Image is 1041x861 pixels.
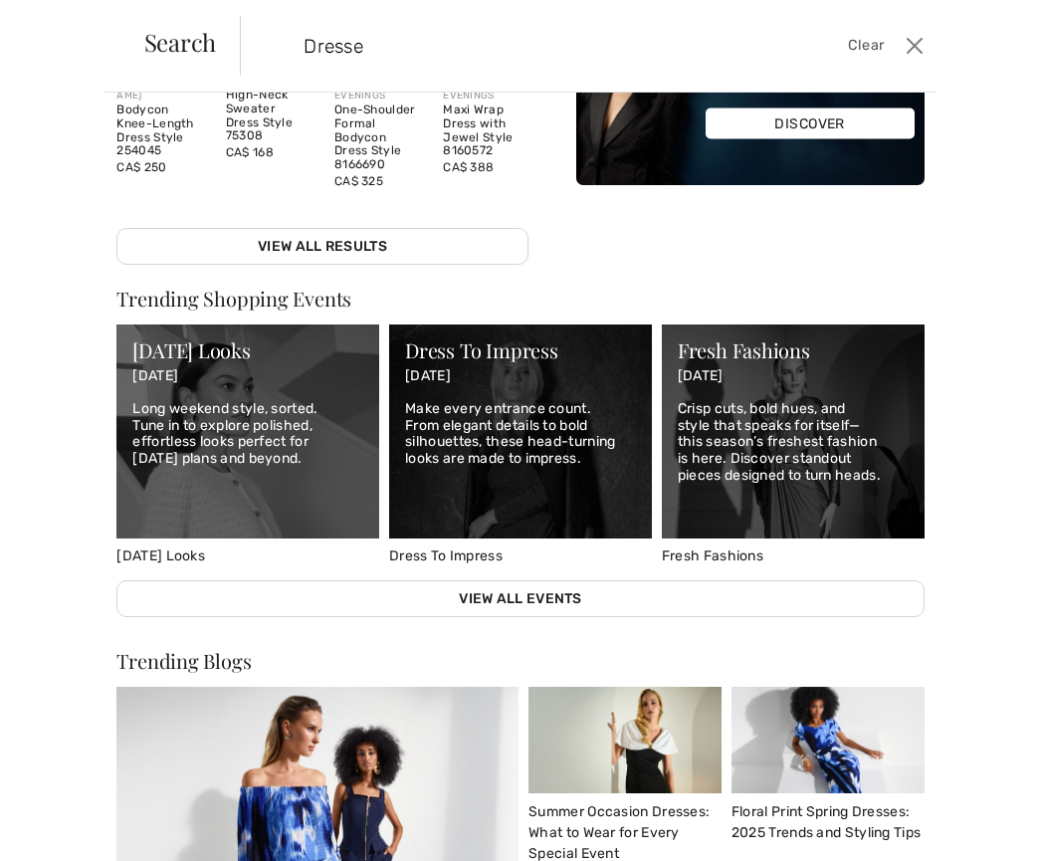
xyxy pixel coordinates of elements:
[132,401,363,468] p: Long weekend style, sorted. Tune in to explore polished, effortless looks perfect for [DATE] plan...
[678,368,909,385] p: [DATE]
[731,687,925,793] img: Floral Print Spring Dresses: 2025 Trends and Styling Tips
[116,228,527,265] a: View All Results
[662,547,763,564] span: Fresh Fashions
[662,324,925,564] a: Fresh Fashions Fresh Fashions [DATE] Crisp cuts, bold hues, and style that speaks for itself—this...
[731,687,925,841] a: Floral Print Spring Dresses: 2025 Trends and Styling Tips Floral Print Spring Dresses: 2025 Trend...
[334,104,419,172] div: One-Shoulder Formal Bodycon Dress Style 8166690
[116,104,201,158] div: Bodycon Knee-Length Dress Style 254045
[405,401,636,468] p: Make every entrance count. From elegant details to bold silhouettes, these head-turning looks are...
[116,547,205,564] span: [DATE] Looks
[405,340,636,360] div: Dress To Impress
[289,16,747,76] input: TYPE TO SEARCH
[144,30,217,54] span: Search
[116,651,924,671] div: Trending Blogs
[226,89,311,143] div: High-Neck Sweater Dress Style 75308
[731,803,921,841] span: Floral Print Spring Dresses: 2025 Trends and Styling Tips
[116,289,924,309] div: Trending Shopping Events
[116,580,924,617] a: View All Events
[678,401,909,485] p: Crisp cuts, bold hues, and style that speaks for itself—this season’s freshest fashion is here. D...
[116,160,166,174] span: CA$ 250
[900,30,929,62] button: Close
[706,108,915,139] div: DISCOVER
[678,340,909,360] div: Fresh Fashions
[848,35,885,57] span: Clear
[528,687,722,793] img: Summer Occasion Dresses: What to Wear for Every Special Event
[132,368,363,385] p: [DATE]
[132,340,363,360] div: [DATE] Looks
[443,104,527,158] div: Maxi Wrap Dress with Jewel Style 8160572
[334,174,383,188] span: CA$ 325
[226,145,274,159] span: CA$ 168
[443,160,494,174] span: CA$ 388
[116,324,379,564] a: Labor Day Looks [DATE] Looks [DATE] Long weekend style, sorted. Tune in to explore polished, effo...
[389,324,652,564] a: Dress To Impress Dress To Impress [DATE] Make every entrance count. From elegant details to bold ...
[389,547,503,564] span: Dress To Impress
[405,368,636,385] p: [DATE]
